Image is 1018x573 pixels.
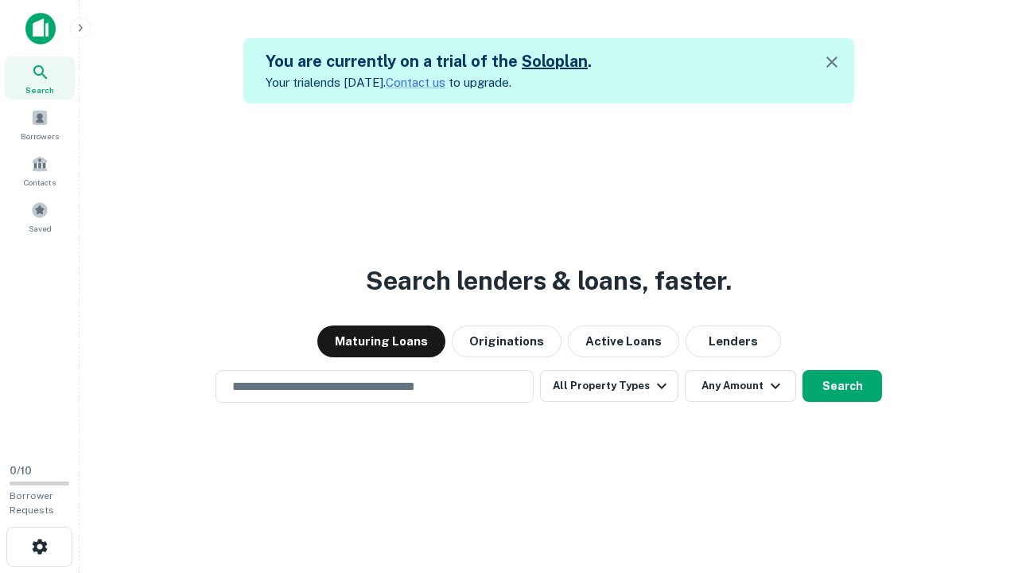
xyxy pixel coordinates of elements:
[10,490,54,516] span: Borrower Requests
[25,13,56,45] img: capitalize-icon.png
[5,195,75,238] a: Saved
[938,446,1018,522] iframe: Chat Widget
[266,49,592,73] h5: You are currently on a trial of the .
[386,76,445,89] a: Contact us
[522,52,588,71] a: Soloplan
[5,149,75,192] a: Contacts
[568,325,679,357] button: Active Loans
[21,130,59,142] span: Borrowers
[366,262,732,300] h3: Search lenders & loans, faster.
[24,176,56,189] span: Contacts
[29,222,52,235] span: Saved
[5,57,75,99] a: Search
[540,370,678,402] button: All Property Types
[317,325,445,357] button: Maturing Loans
[802,370,882,402] button: Search
[686,325,781,357] button: Lenders
[685,370,796,402] button: Any Amount
[25,84,54,96] span: Search
[266,73,592,92] p: Your trial ends [DATE]. to upgrade.
[10,465,32,477] span: 0 / 10
[5,103,75,146] a: Borrowers
[452,325,561,357] button: Originations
